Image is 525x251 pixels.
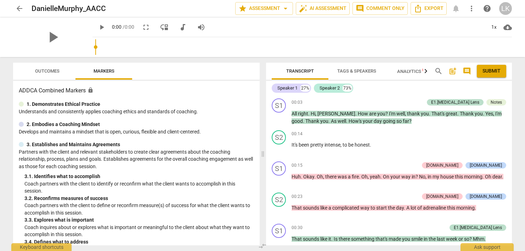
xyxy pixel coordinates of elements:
[158,21,171,34] button: View player as separate pane
[371,205,376,211] span: to
[299,142,310,148] span: been
[377,111,385,116] span: you
[419,174,425,179] span: No
[405,111,407,116] span: ,
[24,195,254,202] div: 3. 2. Reconfirms measures of success
[24,202,254,216] p: Coach partners with the client to define or reconfirm measure(s) of success for what the client w...
[482,68,501,75] span: Submit
[355,142,370,148] span: honest
[440,174,455,179] span: house
[370,142,371,148] span: .
[456,205,475,211] span: morning
[431,99,479,105] div: E1.[MEDICAL_DATA] Lens
[502,174,503,179] span: .
[406,205,411,211] span: A
[343,142,348,148] span: to
[388,205,396,211] span: the
[383,118,396,124] span: going
[317,174,323,179] span: Oh
[424,236,429,242] span: in
[281,4,290,13] span: arrow_drop_down
[44,28,62,46] span: play_arrow
[320,205,328,211] span: like
[429,111,431,116] span: .
[310,142,324,148] span: pretty
[324,142,340,148] span: intense
[481,2,493,15] a: Help
[94,68,114,74] span: Markers
[493,111,495,116] span: ,
[492,174,502,179] span: dear
[389,236,402,242] span: made
[197,23,205,32] span: volume_up
[340,142,343,148] span: ,
[484,236,486,242] span: .
[485,111,493,116] span: Yes
[320,85,340,92] div: Speaker 2
[97,23,106,32] span: play_arrow
[477,65,506,78] button: Please Do Not Submit until your Assessment is Complete
[458,236,464,242] span: or
[292,131,303,137] span: 00:14
[356,4,405,13] span: Comment only
[348,174,352,179] span: a
[485,174,492,179] span: Oh
[426,162,458,169] div: [DOMAIN_NAME]
[421,111,429,116] span: you
[303,118,305,124] span: .
[303,205,320,211] span: sounds
[417,205,423,211] span: of
[422,68,430,72] span: New
[292,174,301,179] span: Huh
[483,111,485,116] span: .
[298,111,308,116] span: right
[292,236,303,242] span: That
[411,2,447,15] button: Export
[320,118,328,124] span: you
[454,224,502,231] div: E1.[MEDICAL_DATA] Lens
[331,118,338,124] span: As
[235,2,293,15] button: Assessment
[140,21,152,34] button: Fullscreen
[380,174,383,179] span: .
[455,174,464,179] span: this
[346,118,349,124] span: .
[374,118,383,124] span: day
[359,174,361,179] span: .
[475,111,483,116] span: you
[447,65,458,77] button: Add summary
[433,174,440,179] span: my
[414,4,444,13] span: Export
[448,67,457,75] span: post_add
[457,111,460,116] span: .
[27,141,120,148] p: 3. Establishes and Maintains Agreements
[95,21,108,34] button: Play
[483,4,491,13] span: help
[19,86,254,95] h3: ADDCA Combined Markers
[314,174,317,179] span: .
[27,101,100,108] p: 1. Demonstrates Ethical Practice
[238,4,290,13] span: Assessment
[433,65,444,77] button: Search
[363,118,374,124] span: your
[11,243,72,251] div: Keyboard shortcuts
[464,174,482,179] span: morning
[160,23,169,32] span: move_down
[328,236,331,242] span: it
[179,23,187,32] span: audiotrack
[328,205,332,211] span: a
[470,162,502,169] div: [DOMAIN_NAME]
[27,121,100,128] p: 2. Embodies a Coaching Mindset
[292,118,303,124] span: good
[428,174,433,179] span: in
[24,180,254,195] p: Coach partners with the client to identify or reconfirm what the client wants to accomplish in th...
[389,111,396,116] span: I'm
[355,111,358,116] span: .
[401,174,412,179] span: way
[176,21,189,34] button: Switch to audio player
[402,236,411,242] span: you
[368,174,370,179] span: ,
[303,174,314,179] span: Okay
[434,67,443,75] span: search
[272,98,286,113] div: Change speaker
